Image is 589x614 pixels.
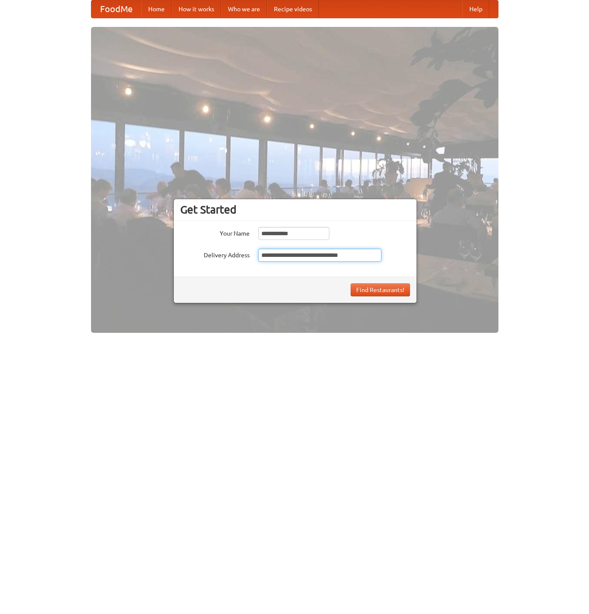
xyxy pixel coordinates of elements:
a: How it works [172,0,221,18]
a: FoodMe [91,0,141,18]
a: Help [462,0,489,18]
label: Delivery Address [180,249,250,259]
h3: Get Started [180,203,410,216]
button: Find Restaurants! [351,283,410,296]
label: Your Name [180,227,250,238]
a: Who we are [221,0,267,18]
a: Home [141,0,172,18]
a: Recipe videos [267,0,319,18]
